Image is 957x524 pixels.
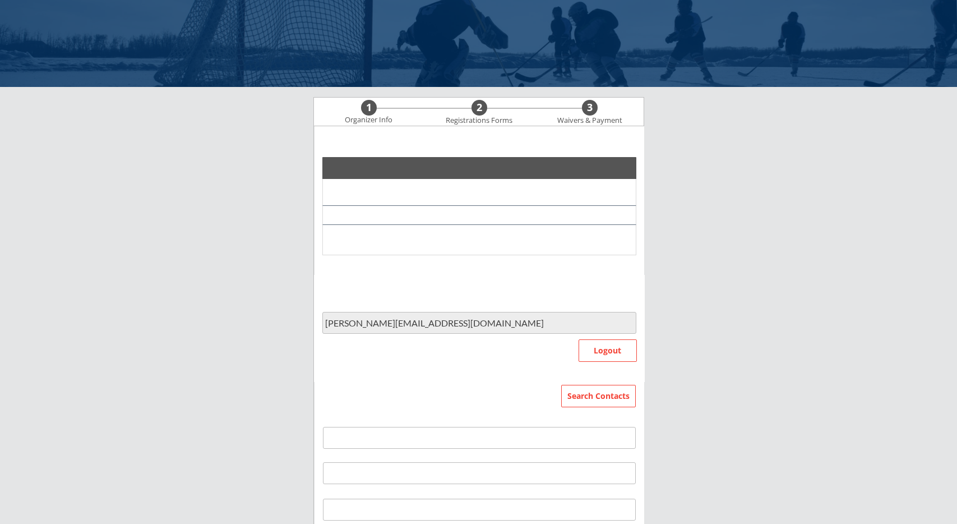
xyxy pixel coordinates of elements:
[579,339,637,362] button: Logout
[582,102,598,114] div: 3
[561,385,636,407] button: Search Contacts
[471,102,487,114] div: 2
[535,212,563,220] div: Taxes not charged on the fee
[361,102,377,114] div: 1
[441,116,518,125] div: Registrations Forms
[551,116,628,125] div: Waivers & Payment
[566,210,624,220] div: Taxes not charged on the fee
[338,116,400,125] div: Organizer Info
